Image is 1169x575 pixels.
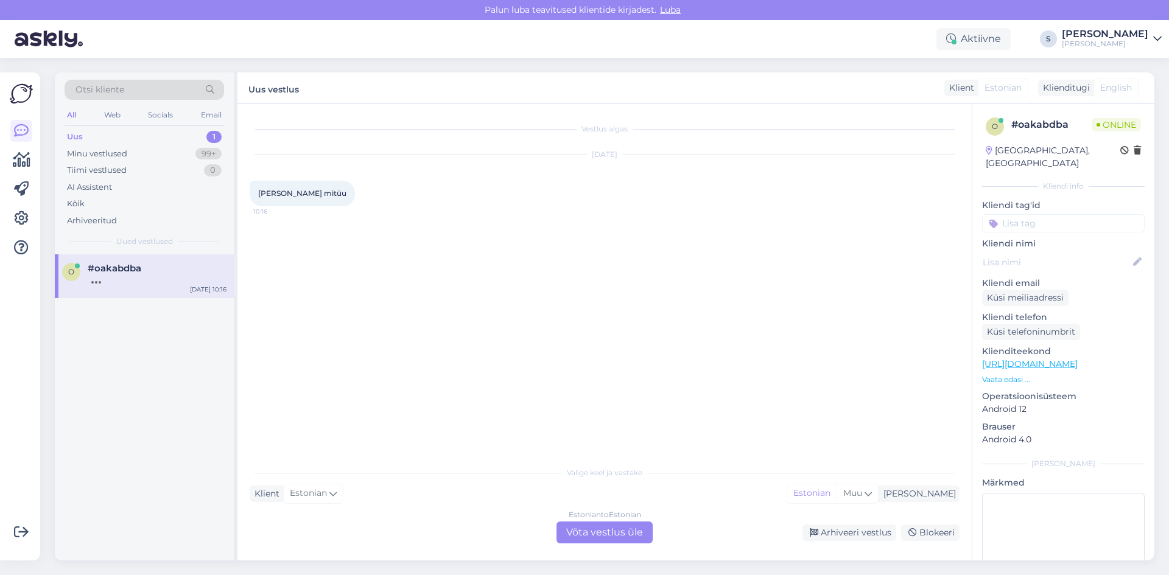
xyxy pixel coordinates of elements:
div: Estonian [787,484,837,503]
span: Luba [656,4,684,15]
div: Estonian to Estonian [569,509,641,520]
p: Operatsioonisüsteem [982,390,1145,403]
div: Email [198,107,224,123]
div: Küsi meiliaadressi [982,290,1069,306]
div: # oakabdba [1011,117,1092,132]
div: Arhiveeritud [67,215,117,227]
p: Klienditeekond [982,345,1145,358]
div: Vestlus algas [250,124,960,134]
div: 1 [206,131,222,143]
p: Vaata edasi ... [982,374,1145,385]
div: Kliendi info [982,181,1145,192]
div: 99+ [195,148,222,160]
div: AI Assistent [67,181,112,193]
label: Uus vestlus [248,80,299,96]
span: Online [1092,118,1141,131]
input: Lisa nimi [983,256,1131,269]
span: Uued vestlused [116,236,173,247]
div: Minu vestlused [67,148,127,160]
p: Kliendi tag'id [982,199,1145,212]
img: Askly Logo [10,82,33,105]
input: Lisa tag [982,214,1145,232]
div: Valige keel ja vastake [250,467,960,478]
p: Android 12 [982,403,1145,416]
span: o [68,267,74,276]
div: Võta vestlus üle [556,521,653,543]
div: Arhiveeri vestlus [802,524,896,541]
p: Märkmed [982,476,1145,489]
div: Socials [146,107,175,123]
p: Kliendi telefon [982,311,1145,324]
div: [PERSON_NAME] [879,487,956,500]
div: Tiimi vestlused [67,164,127,176]
span: 10:16 [253,207,299,216]
p: Kliendi nimi [982,237,1145,250]
span: English [1100,82,1132,94]
span: Otsi kliente [75,83,124,96]
div: Blokeeri [901,524,960,541]
div: [PERSON_NAME] [982,458,1145,469]
div: Uus [67,131,83,143]
span: #oakabdba [88,263,141,274]
span: o [992,122,998,131]
span: Estonian [290,487,327,500]
div: Klient [250,487,279,500]
p: Android 4.0 [982,433,1145,446]
span: Muu [843,487,862,498]
span: [PERSON_NAME] mitüu [258,189,346,198]
div: Küsi telefoninumbrit [982,324,1080,340]
div: S [1040,30,1057,47]
div: [DATE] [250,149,960,160]
div: Aktiivne [936,28,1011,50]
p: Kliendi email [982,277,1145,290]
div: [DATE] 10:16 [190,285,226,294]
p: Brauser [982,420,1145,433]
div: [GEOGRAPHIC_DATA], [GEOGRAPHIC_DATA] [986,144,1120,170]
div: All [65,107,79,123]
a: [PERSON_NAME][PERSON_NAME] [1062,29,1162,49]
span: Estonian [985,82,1022,94]
div: [PERSON_NAME] [1062,29,1148,39]
a: [URL][DOMAIN_NAME] [982,358,1078,369]
div: 0 [204,164,222,176]
div: Klient [944,82,974,94]
div: Web [102,107,123,123]
div: Kõik [67,198,85,210]
div: [PERSON_NAME] [1062,39,1148,49]
div: Klienditugi [1038,82,1090,94]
